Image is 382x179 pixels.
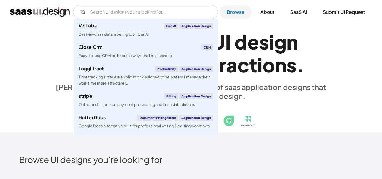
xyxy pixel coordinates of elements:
[179,66,213,72] div: Application Design
[201,44,213,50] div: CRM
[73,5,218,19] input: Search UI designs you're looking for...
[74,133,218,160] a: klaviyoEmail MarketingApplication DesignCreate personalised customer experiences across email, SM...
[79,74,213,86] div: Time tracking software application designed to help teams manage their work time more effectively.
[234,30,247,53] div: d
[220,5,252,19] a: Browse
[164,93,178,99] div: Billing
[269,30,274,53] div: i
[155,66,178,72] div: Productivity
[73,5,218,19] form: Email Form
[79,23,97,28] div: V7 Labs
[247,30,259,53] div: e
[316,5,372,19] a: Submit UI Request
[211,30,225,53] div: U
[274,30,287,53] div: g
[137,115,178,121] div: Document Management
[74,19,218,41] a: V7 LabsGen AIApplication DesignBest-in-class data labeling tool. GenAI
[249,53,257,76] div: t
[79,53,172,59] div: Easy-to-use CRM built for the way small businesses
[253,5,282,19] a: About
[19,154,363,165] h2: Browse UI designs you’re looking for
[52,82,330,101] div: [PERSON_NAME] is a hand-picked collection of saas application designs that exhibit the best in cl...
[179,93,213,99] div: Application Design
[74,41,218,62] a: Close CrmCRMEasy-to-use CRM built for the way small businesses
[52,30,330,77] h1: Explore SaaS UI design patterns & interactions.
[79,123,210,129] div: Google Docs alternative built for professional writing & editing workflows
[275,53,287,76] div: n
[79,115,106,120] div: ButterDocs
[79,45,103,50] div: Close Crm
[79,66,105,71] div: Toggl Track
[74,111,218,133] a: ButterDocsDocument ManagementApplication DesignGoogle Docs alternative built for professional wri...
[10,7,70,17] a: home
[226,53,237,76] div: a
[74,62,218,89] a: Toggl TrackProductivityApplication DesignTime tracking software application designed to help team...
[283,5,314,19] a: SaaS Ai
[257,53,262,76] div: i
[262,53,275,76] div: o
[287,53,297,76] div: s
[259,30,269,53] div: s
[164,23,178,29] div: Gen AI
[287,30,298,53] div: n
[297,53,304,76] div: .
[179,23,213,29] div: Application Design
[219,53,226,76] div: r
[79,102,195,107] div: Online and in-person payment processing and financial solutions
[79,31,149,37] div: Best-in-class data labeling tool. GenAI
[225,30,231,53] div: I
[74,90,218,111] a: stripeBillingApplication DesignOnline and in-person payment processing and financial solutions
[237,53,249,76] div: c
[179,115,213,121] div: Application Design
[79,94,92,98] div: stripe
